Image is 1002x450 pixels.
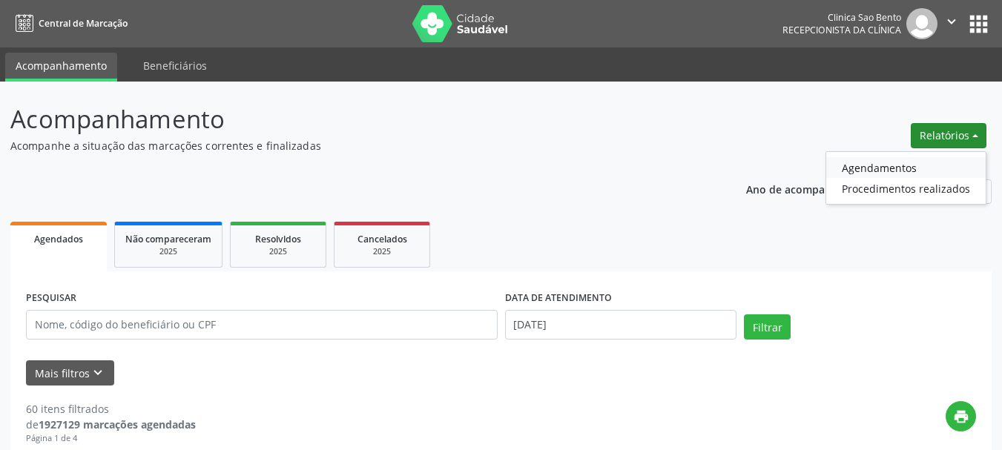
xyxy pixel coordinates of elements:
[937,8,966,39] button: 
[906,8,937,39] img: img
[255,233,301,245] span: Resolvidos
[26,287,76,310] label: PESQUISAR
[39,17,128,30] span: Central de Marcação
[90,365,106,381] i: keyboard_arrow_down
[10,101,697,138] p: Acompanhamento
[5,53,117,82] a: Acompanhamento
[26,432,196,445] div: Página 1 de 4
[505,287,612,310] label: DATA DE ATENDIMENTO
[911,123,986,148] button: Relatórios
[826,157,986,178] a: Agendamentos
[241,246,315,257] div: 2025
[26,310,498,340] input: Nome, código do beneficiário ou CPF
[345,246,419,257] div: 2025
[26,401,196,417] div: 60 itens filtrados
[26,417,196,432] div: de
[825,151,986,205] ul: Relatórios
[782,11,901,24] div: Clinica Sao Bento
[946,401,976,431] button: print
[125,246,211,257] div: 2025
[133,53,217,79] a: Beneficiários
[10,138,697,153] p: Acompanhe a situação das marcações correntes e finalizadas
[744,314,791,340] button: Filtrar
[39,417,196,431] strong: 1927129 marcações agendadas
[966,11,992,37] button: apps
[125,233,211,245] span: Não compareceram
[26,360,114,386] button: Mais filtroskeyboard_arrow_down
[505,310,737,340] input: Selecione um intervalo
[826,178,986,199] a: Procedimentos realizados
[10,11,128,36] a: Central de Marcação
[746,179,877,198] p: Ano de acompanhamento
[34,233,83,245] span: Agendados
[782,24,901,36] span: Recepcionista da clínica
[953,408,969,425] i: print
[943,13,960,30] i: 
[357,233,407,245] span: Cancelados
